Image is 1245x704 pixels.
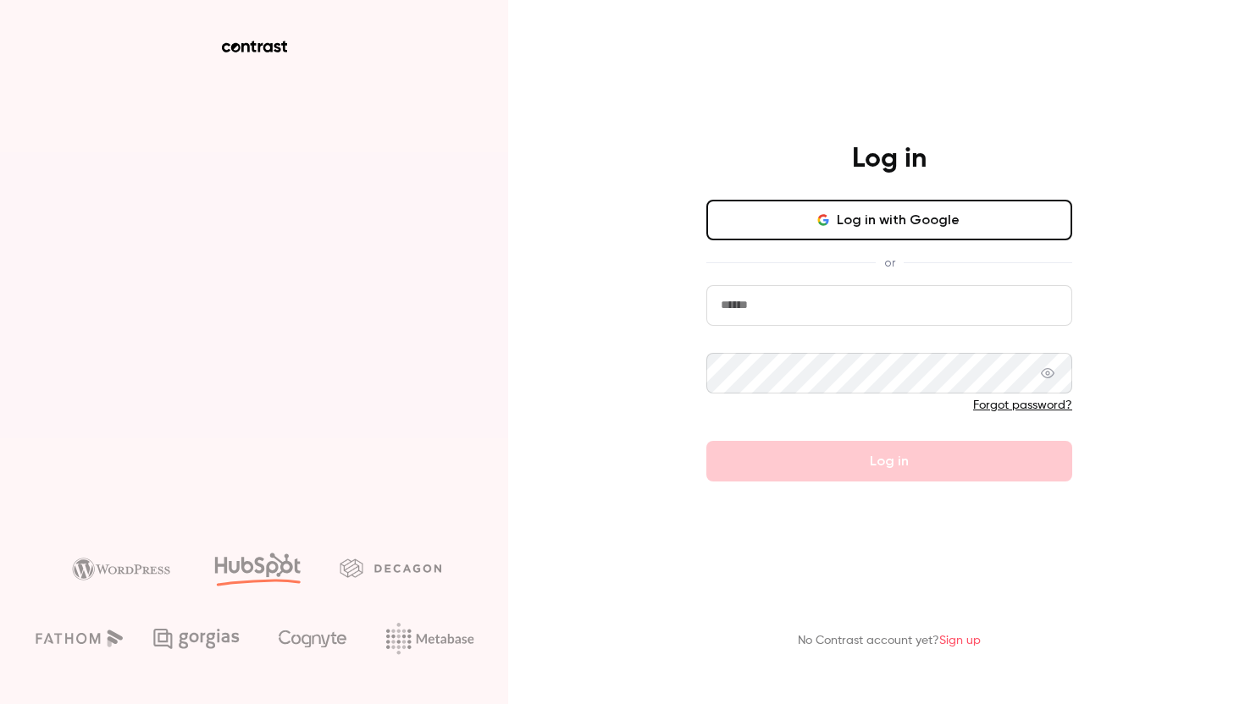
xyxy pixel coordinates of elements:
[852,142,927,176] h4: Log in
[876,254,904,272] span: or
[706,200,1072,240] button: Log in with Google
[973,399,1072,411] a: Forgot password?
[340,558,441,577] img: decagon
[798,632,981,650] p: No Contrast account yet?
[939,635,981,646] a: Sign up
